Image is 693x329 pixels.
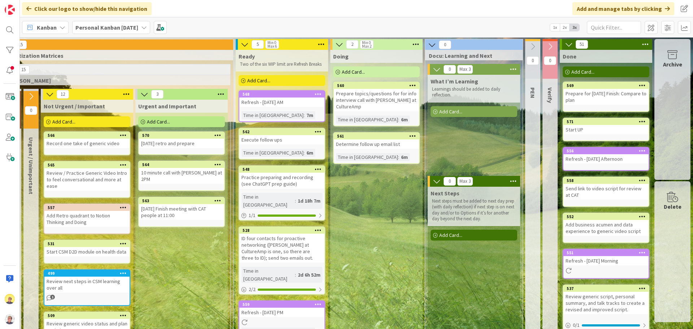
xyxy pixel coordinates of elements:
[563,118,649,141] a: 571Start UP
[550,24,560,31] span: 1x
[429,52,514,59] span: Docu: Learning and Next
[142,198,224,203] div: 563
[44,132,130,139] div: 566
[239,135,324,144] div: Execute follow ups
[139,198,224,220] div: 563[DATE] Finish meeting with CAT people at 11:00
[5,314,15,324] img: avatar
[44,139,130,148] div: Record one take of generic video
[563,250,649,265] div: 551Refresh - [DATE] Morning
[439,40,451,49] span: 0
[14,40,27,49] span: 15
[563,177,649,207] a: 558Send link to video script for review at CAT
[241,193,295,209] div: Time in [GEOGRAPHIC_DATA]
[295,197,296,205] span: :
[576,40,588,49] span: 51
[431,190,459,197] span: Next Steps
[333,132,420,164] a: 561Determine follow up email listTime in [GEOGRAPHIC_DATA]:6m
[147,118,170,125] span: Add Card...
[239,285,324,294] div: 2/2
[44,241,130,256] div: 531Start CSM D2D module on health data
[563,118,649,134] div: 571Start UP
[567,178,649,183] div: 558
[563,285,649,314] div: 537Review generic script, personal summary, and talk tracks to create a revised and improved script.
[336,116,398,124] div: Time in [GEOGRAPHIC_DATA]
[239,308,324,317] div: Refresh - [DATE] PM
[139,168,224,184] div: 10 minute call with [PERSON_NAME] at 2PM
[241,267,295,283] div: Time in [GEOGRAPHIC_DATA]
[563,89,649,105] div: Prepare for [DATE] Finish: Compare to plan
[25,106,37,115] span: 0
[44,312,130,319] div: 509
[241,149,304,157] div: Time in [GEOGRAPHIC_DATA]
[243,228,324,233] div: 528
[563,82,649,112] a: 569Prepare for [DATE] Finish: Compare to plan
[50,295,55,299] span: 1
[139,204,224,220] div: [DATE] Finish meeting with CAT people at 11:00
[304,149,305,157] span: :
[346,40,358,49] span: 2
[563,82,649,105] div: 569Prepare for [DATE] Finish: Compare to plan
[333,53,349,60] span: Doing
[563,292,649,314] div: Review generic script, personal summary, and talk tracks to create a revised and improved script.
[544,56,556,65] span: 0
[563,53,576,60] span: Done
[563,285,649,292] div: 537
[239,227,324,263] div: 528ID four contacts for proactive networking ([PERSON_NAME] at CultureAmp is one, so there are th...
[529,87,536,98] span: PEN
[142,162,224,167] div: 564
[239,98,324,107] div: Refresh - [DATE] AM
[567,83,649,88] div: 569
[563,118,649,125] div: 571
[44,247,130,256] div: Start CSM D2D module on health data
[138,131,225,155] a: 570[DATE] retro and prepare
[362,44,371,48] div: Max 2
[44,269,130,306] a: 499Review next steps in CSM learning over all
[239,173,324,189] div: Practice preparing and recording (see ChatGPT prep guide)
[44,132,130,148] div: 566Record one take of generic video
[664,202,681,211] div: Delete
[563,147,649,171] a: 556Refresh - [DATE] Afternoon
[239,166,324,189] div: 548Practice preparing and recording (see ChatGPT prep guide)
[567,148,649,153] div: 556
[44,240,130,264] a: 531Start CSM D2D module on health data
[444,65,456,74] span: 0
[239,91,324,98] div: 568
[5,294,15,304] img: JW
[239,234,324,263] div: ID four contacts for proactive networking ([PERSON_NAME] at CultureAmp is one, so there are three...
[663,60,682,69] div: Archive
[337,134,419,139] div: 561
[563,250,649,256] div: 551
[48,133,130,138] div: 566
[249,286,256,293] span: 2 / 2
[334,89,419,111] div: Prepare topics/questions for for info interview call with [PERSON_NAME] at CultureAmp
[139,198,224,204] div: 563
[138,161,225,191] a: 56410 minute call with [PERSON_NAME] at 2PM
[527,56,539,65] span: 0
[44,270,130,277] div: 499
[459,179,471,183] div: Max 3
[151,90,164,99] span: 3
[239,129,324,144] div: 562Execute follow ups
[399,153,410,161] div: 6m
[337,83,419,88] div: 560
[239,227,324,234] div: 528
[138,197,225,227] a: 563[DATE] Finish meeting with CAT people at 11:00
[342,69,365,75] span: Add Card...
[563,148,649,154] div: 556
[563,82,649,89] div: 569
[305,149,315,157] div: 6m
[139,161,224,184] div: 56410 minute call with [PERSON_NAME] at 2PM
[44,161,130,198] a: 565Review / Practice Generic Video Intro to feel conversational and more at ease
[334,133,419,139] div: 561
[57,90,69,99] span: 12
[398,153,399,161] span: :
[563,177,649,200] div: 558Send link to video script for review at CAT
[570,24,579,31] span: 3x
[239,301,324,317] div: 559Refresh - [DATE] PM
[44,204,130,234] a: 557Add Retro quadrant to Notion Thinking and Doing
[563,148,649,164] div: 556Refresh - [DATE] Afternoon
[563,125,649,134] div: Start UP
[247,77,270,84] span: Add Card...
[138,103,196,110] span: Urgent and Important
[560,24,570,31] span: 2x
